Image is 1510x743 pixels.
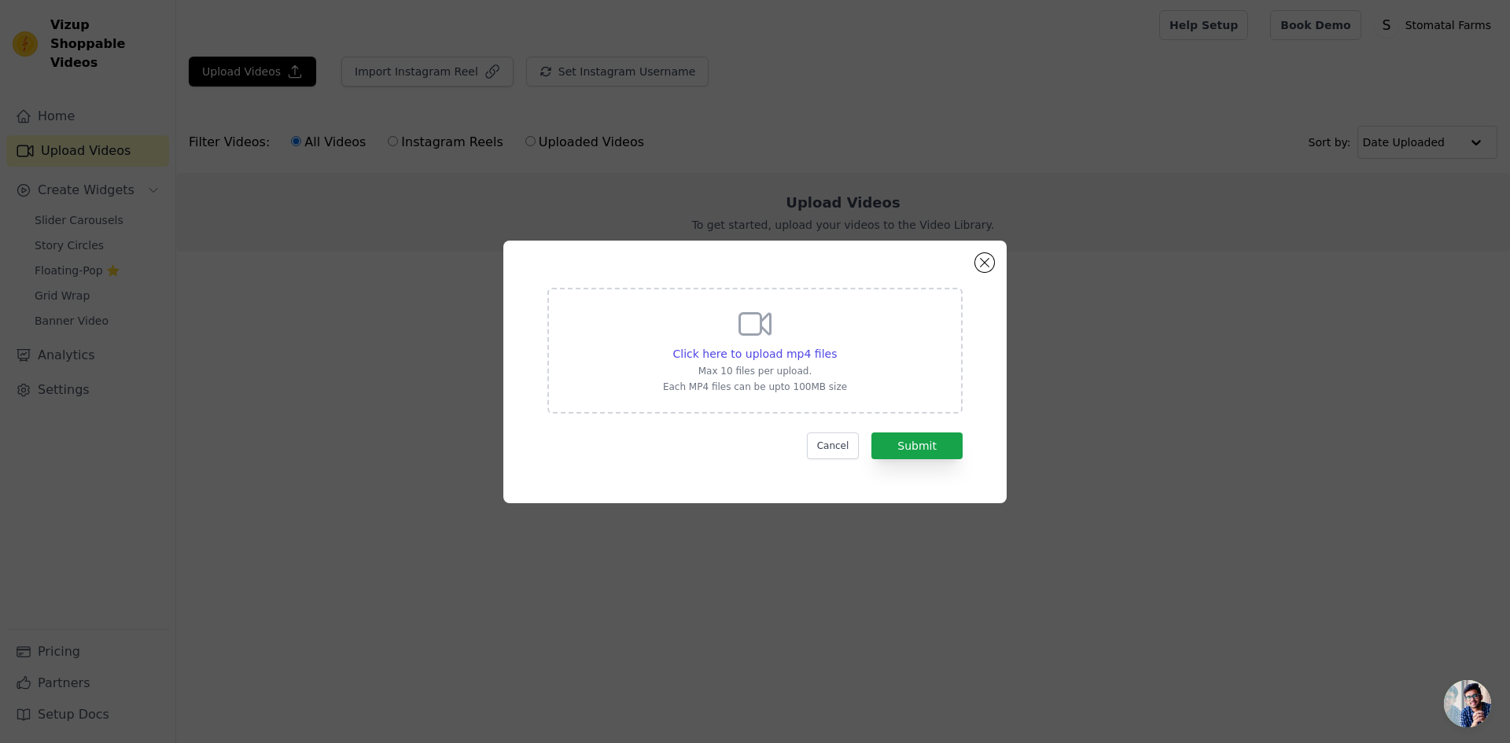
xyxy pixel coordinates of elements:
p: Each MP4 files can be upto 100MB size [663,381,847,393]
button: Close modal [975,253,994,272]
button: Cancel [807,432,860,459]
div: Open chat [1444,680,1491,727]
span: Click here to upload mp4 files [673,348,838,360]
p: Max 10 files per upload. [663,365,847,377]
button: Submit [871,432,963,459]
